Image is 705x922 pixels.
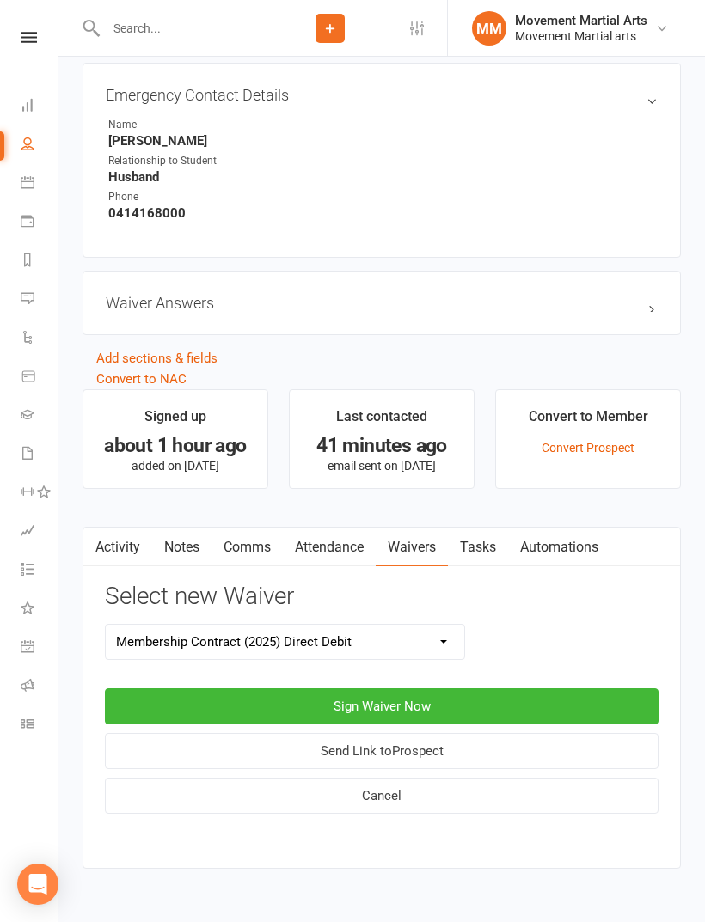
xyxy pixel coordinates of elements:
[96,351,218,366] a: Add sections & fields
[101,16,272,40] input: Search...
[83,528,152,567] a: Activity
[542,441,634,455] a: Convert Prospect
[152,528,211,567] a: Notes
[529,406,648,437] div: Convert to Member
[21,668,59,706] a: Roll call kiosk mode
[17,864,58,905] div: Open Intercom Messenger
[472,11,506,46] div: MM
[21,204,59,242] a: Payments
[515,28,647,44] div: Movement Martial arts
[336,406,427,437] div: Last contacted
[96,371,187,387] a: Convert to NAC
[108,189,250,205] div: Phone
[376,528,448,567] a: Waivers
[21,165,59,204] a: Calendar
[106,294,658,312] h3: Waiver Answers
[105,688,659,724] button: Sign Waiver Now
[108,169,658,185] strong: Husband
[106,86,658,104] h3: Emergency Contact Details
[448,528,508,567] a: Tasks
[21,513,59,552] a: Assessments
[21,126,59,165] a: People
[105,583,659,610] h3: Select new Waiver
[21,88,59,126] a: Dashboard
[144,406,206,437] div: Signed up
[108,205,658,221] strong: 0414168000
[105,778,659,814] button: Cancel
[305,459,458,473] p: email sent on [DATE]
[21,590,59,629] a: What's New
[21,706,59,745] a: Class kiosk mode
[99,459,252,473] p: added on [DATE]
[108,153,250,169] div: Relationship to Student
[21,242,59,281] a: Reports
[21,358,59,397] a: Product Sales
[21,629,59,668] a: General attendance kiosk mode
[105,733,659,769] button: Send Link toProspect
[283,528,376,567] a: Attendance
[211,528,283,567] a: Comms
[515,13,647,28] div: Movement Martial Arts
[99,437,252,455] div: about 1 hour ago
[305,437,458,455] div: 41 minutes ago
[508,528,610,567] a: Automations
[108,117,250,133] div: Name
[108,133,658,149] strong: [PERSON_NAME]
